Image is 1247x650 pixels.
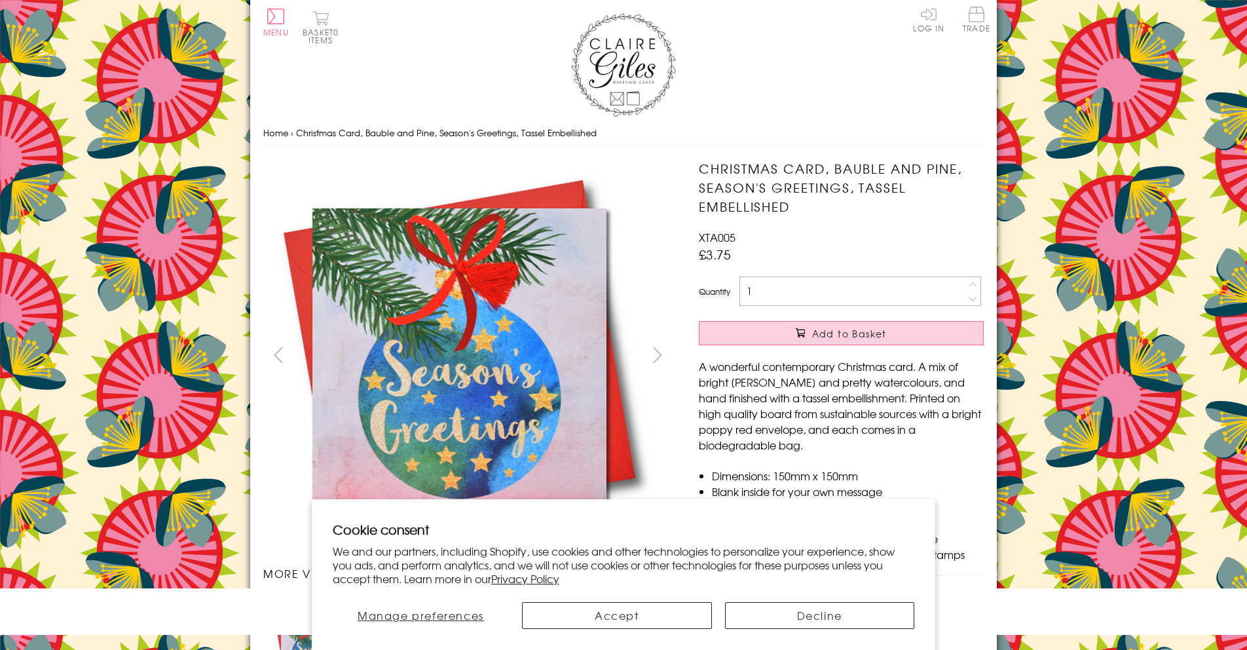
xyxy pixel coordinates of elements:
button: prev [263,340,293,370]
span: XTA005 [699,229,735,245]
button: Menu [263,9,289,36]
p: We and our partners, including Shopify, use cookies and other technologies to personalize your ex... [333,545,914,585]
button: Manage preferences [333,602,509,629]
li: Dimensions: 150mm x 150mm [712,468,984,484]
li: Blank inside for your own message [712,484,984,499]
button: Decline [725,602,915,629]
h2: Cookie consent [333,520,914,539]
p: A wonderful contemporary Christmas card. A mix of bright [PERSON_NAME] and pretty watercolours, a... [699,358,984,453]
h3: More views [263,565,673,581]
button: Accept [522,602,712,629]
h1: Christmas Card, Bauble and Pine, Season's Greetings, Tassel Embellished [699,159,984,216]
label: Quantity [699,286,730,297]
button: next [643,340,673,370]
span: Christmas Card, Bauble and Pine, Season's Greetings, Tassel Embellished [296,126,597,139]
img: Claire Giles Greetings Cards [571,13,676,117]
a: Home [263,126,288,139]
nav: breadcrumbs [263,120,984,147]
span: Add to Basket [812,327,887,340]
span: Trade [963,7,990,32]
a: Privacy Policy [491,571,559,586]
span: Menu [263,26,289,38]
img: Christmas Card, Bauble and Pine, Season's Greetings, Tassel Embellished [263,159,656,552]
img: Christmas Card, Bauble and Pine, Season's Greetings, Tassel Embellished [673,159,1066,552]
span: £3.75 [699,245,731,263]
a: Trade [963,7,990,35]
button: Add to Basket [699,321,984,345]
a: Log In [913,7,944,32]
span: Manage preferences [358,607,484,623]
button: Basket0 items [303,10,339,44]
span: › [291,126,293,139]
span: 0 items [308,26,339,46]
